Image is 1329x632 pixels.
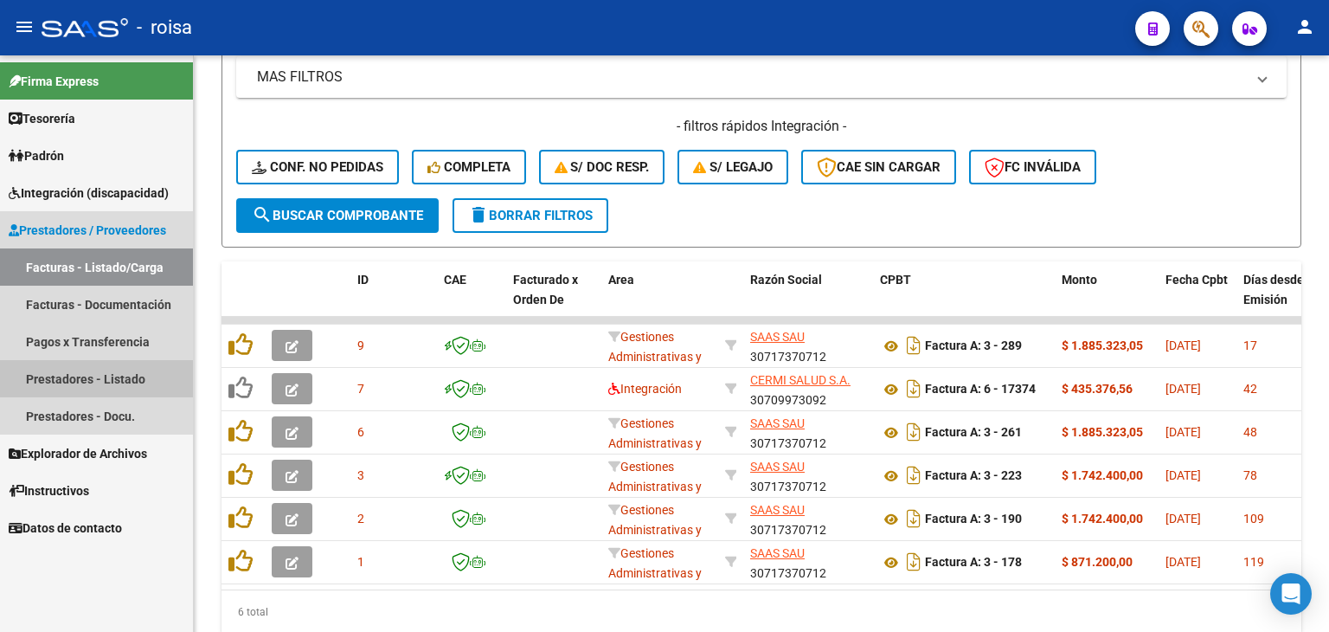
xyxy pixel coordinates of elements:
div: 30709973092 [750,371,866,407]
span: 3 [357,468,364,482]
div: Open Intercom Messenger [1270,573,1312,615]
span: SAAS SAU [750,330,805,344]
span: S/ Doc Resp. [555,159,650,175]
span: Fecha Cpbt [1165,273,1228,287]
div: 30717370712 [750,327,866,364]
button: Conf. no pedidas [236,150,399,184]
datatable-header-cell: Area [601,261,718,338]
mat-icon: delete [468,204,489,225]
span: Instructivos [9,481,89,500]
span: 78 [1243,468,1257,482]
strong: Factura A: 3 - 261 [925,426,1022,440]
mat-icon: menu [14,16,35,37]
span: 1 [357,555,364,569]
i: Descargar documento [902,375,925,403]
span: Facturado x Orden De [513,273,578,306]
div: 30717370712 [750,414,866,450]
span: 17 [1243,339,1257,352]
datatable-header-cell: CPBT [873,261,1055,338]
button: FC Inválida [969,150,1096,184]
span: S/ legajo [693,159,773,175]
span: Completa [427,159,510,175]
span: FC Inválida [985,159,1081,175]
span: SAAS SAU [750,460,805,474]
span: Explorador de Archivos [9,444,147,463]
datatable-header-cell: ID [350,261,437,338]
span: Firma Express [9,72,99,91]
i: Descargar documento [902,332,925,359]
span: - roisa [137,9,192,47]
strong: $ 1.742.400,00 [1062,512,1143,526]
datatable-header-cell: Monto [1055,261,1159,338]
span: Padrón [9,146,64,165]
span: Integración [608,382,682,396]
span: [DATE] [1165,339,1201,352]
strong: Factura A: 3 - 223 [925,469,1022,483]
button: S/ legajo [677,150,788,184]
i: Descargar documento [902,548,925,576]
span: [DATE] [1165,382,1201,396]
span: [DATE] [1165,468,1201,482]
span: 9 [357,339,364,352]
mat-panel-title: MAS FILTROS [257,68,1245,87]
h4: - filtros rápidos Integración - [236,117,1287,136]
datatable-header-cell: CAE [437,261,506,338]
span: Integración (discapacidad) [9,184,169,203]
span: 6 [357,425,364,439]
div: 30717370712 [750,500,866,537]
span: Borrar Filtros [468,208,593,223]
strong: $ 1.742.400,00 [1062,468,1143,482]
span: CPBT [880,273,911,287]
span: CERMI SALUD S.A. [750,373,851,387]
button: Borrar Filtros [453,198,608,233]
span: Monto [1062,273,1097,287]
strong: Factura A: 3 - 190 [925,513,1022,526]
i: Descargar documento [902,505,925,532]
span: [DATE] [1165,425,1201,439]
span: Razón Social [750,273,822,287]
span: 119 [1243,555,1264,569]
span: Tesorería [9,109,75,128]
span: Gestiones Administrativas y Otros [608,546,702,600]
span: Area [608,273,634,287]
div: 30717370712 [750,457,866,493]
strong: $ 871.200,00 [1062,555,1133,569]
mat-icon: search [252,204,273,225]
strong: Factura A: 3 - 289 [925,339,1022,353]
strong: $ 1.885.323,05 [1062,339,1143,352]
span: Días desde Emisión [1243,273,1304,306]
span: 42 [1243,382,1257,396]
span: SAAS SAU [750,503,805,517]
div: 30717370712 [750,544,866,580]
strong: $ 1.885.323,05 [1062,425,1143,439]
span: 48 [1243,425,1257,439]
strong: Factura A: 6 - 17374 [925,383,1036,397]
button: CAE SIN CARGAR [801,150,956,184]
datatable-header-cell: Razón Social [743,261,873,338]
button: S/ Doc Resp. [539,150,665,184]
span: Gestiones Administrativas y Otros [608,330,702,384]
i: Descargar documento [902,461,925,489]
mat-expansion-panel-header: MAS FILTROS [236,56,1287,98]
button: Completa [412,150,526,184]
span: Prestadores / Proveedores [9,221,166,240]
span: 2 [357,512,364,526]
mat-icon: person [1294,16,1315,37]
span: Conf. no pedidas [252,159,383,175]
span: CAE SIN CARGAR [817,159,941,175]
i: Descargar documento [902,418,925,446]
span: Datos de contacto [9,519,122,538]
span: Gestiones Administrativas y Otros [608,503,702,557]
span: 7 [357,382,364,396]
span: ID [357,273,369,287]
span: SAAS SAU [750,416,805,430]
span: SAAS SAU [750,546,805,560]
span: Gestiones Administrativas y Otros [608,460,702,513]
span: [DATE] [1165,512,1201,526]
datatable-header-cell: Días desde Emisión [1236,261,1314,338]
span: 109 [1243,512,1264,526]
strong: $ 435.376,56 [1062,382,1133,396]
span: Gestiones Administrativas y Otros [608,416,702,470]
datatable-header-cell: Fecha Cpbt [1159,261,1236,338]
span: CAE [444,273,466,287]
